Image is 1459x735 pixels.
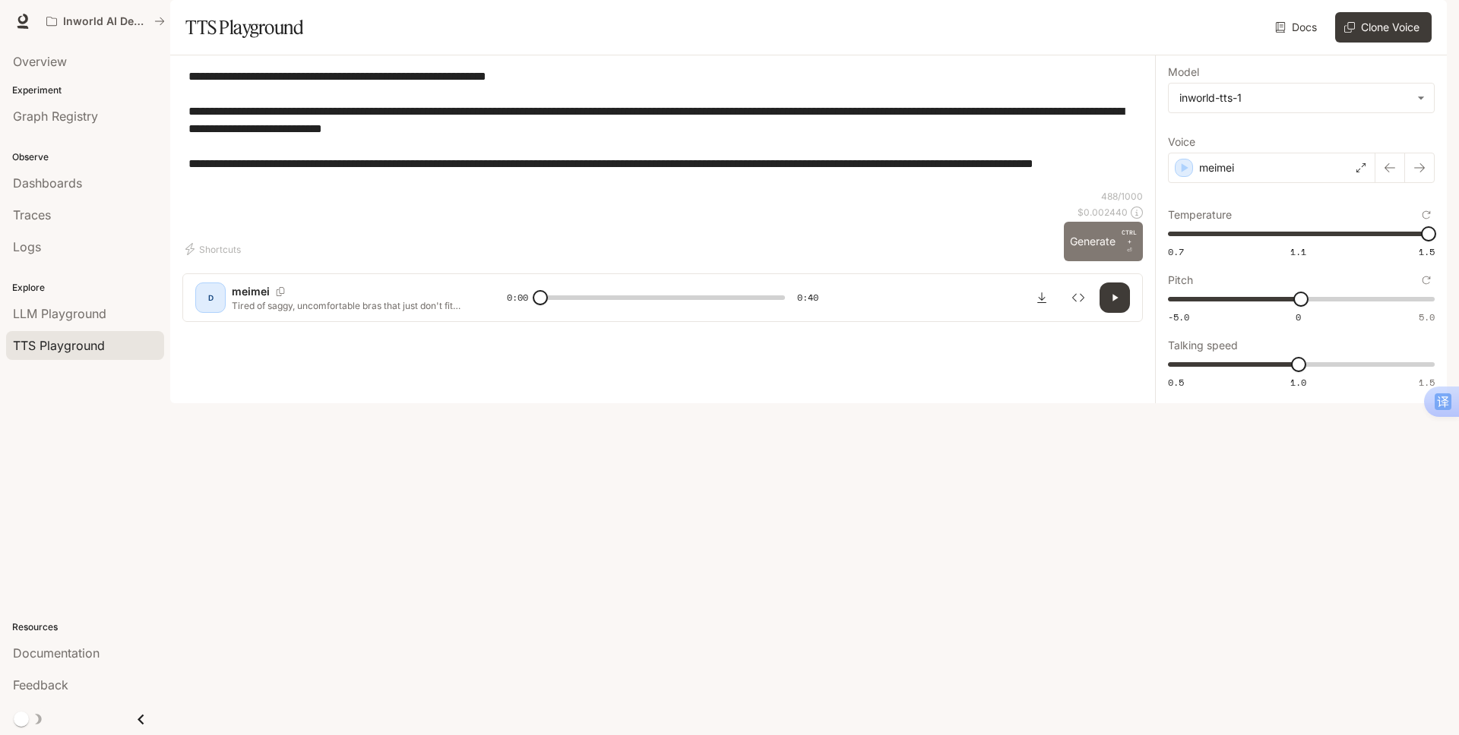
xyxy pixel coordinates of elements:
[185,12,303,43] h1: TTS Playground
[63,15,148,28] p: Inworld AI Demos
[1063,282,1093,313] button: Inspect
[1101,190,1143,203] p: 488 / 1000
[1419,376,1435,389] span: 1.5
[1168,311,1189,323] span: -5.0
[1168,67,1199,77] p: Model
[1168,275,1193,285] p: Pitch
[1122,228,1137,255] p: ⏎
[1168,245,1184,258] span: 0.7
[1272,12,1323,43] a: Docs
[1290,245,1306,258] span: 1.1
[1419,245,1435,258] span: 1.5
[1168,376,1184,389] span: 0.5
[198,285,223,310] div: D
[1027,282,1057,313] button: Download audio
[1296,311,1301,323] span: 0
[270,287,291,296] button: Copy Voice ID
[1290,376,1306,389] span: 1.0
[1168,137,1195,147] p: Voice
[1169,84,1434,112] div: inworld-tts-1
[1418,272,1435,289] button: Reset to default
[1122,228,1137,246] p: CTRL +
[232,284,270,299] p: meimei
[1168,210,1232,220] p: Temperature
[1335,12,1432,43] button: Clone Voice
[1179,90,1410,106] div: inworld-tts-1
[1064,222,1143,261] button: GenerateCTRL +⏎
[1418,207,1435,223] button: Reset to default
[232,299,470,312] p: Tired of saggy, uncomfortable bras that just don't fit right? Trust me, I get it. These bras? No ...
[797,290,818,305] span: 0:40
[1419,311,1435,323] span: 5.0
[40,6,172,36] button: All workspaces
[1199,160,1234,175] p: meimei
[1168,340,1238,351] p: Talking speed
[507,290,528,305] span: 0:00
[182,237,247,261] button: Shortcuts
